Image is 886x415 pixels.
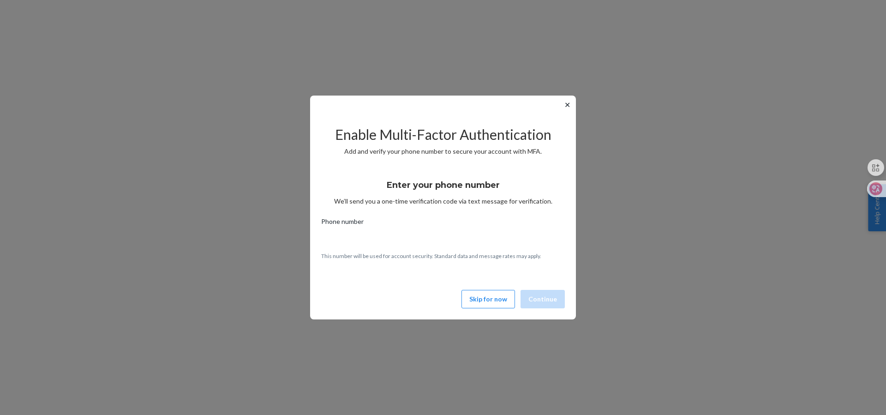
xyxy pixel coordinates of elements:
p: Add and verify your phone number to secure your account with MFA. [321,147,565,156]
span: Phone number [321,217,364,230]
div: We’ll send you a one-time verification code via text message for verification. [321,172,565,206]
button: ✕ [563,99,572,110]
button: Skip for now [461,290,515,308]
p: This number will be used for account security. Standard data and message rates may apply. [321,252,565,260]
button: Continue [521,290,565,308]
h2: Enable Multi-Factor Authentication [321,127,565,142]
h3: Enter your phone number [387,179,500,191]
